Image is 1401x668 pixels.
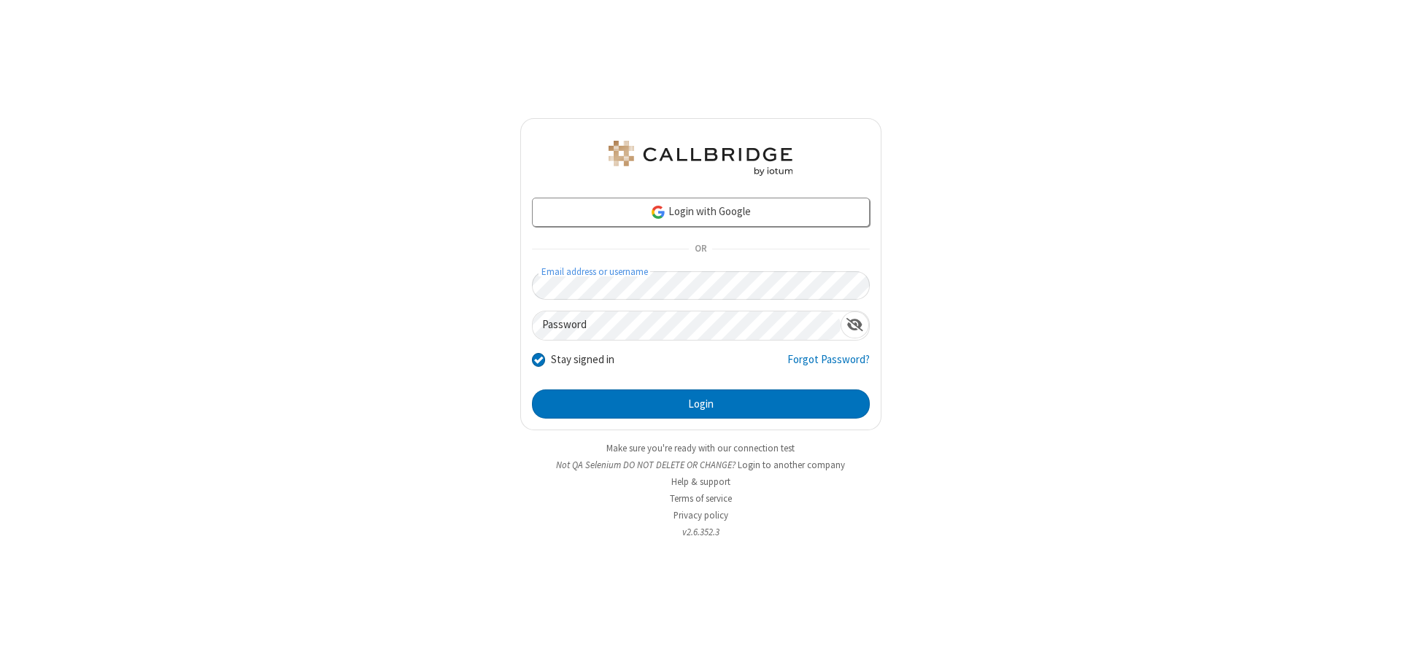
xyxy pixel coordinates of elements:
img: google-icon.png [650,204,666,220]
a: Privacy policy [674,509,728,521]
a: Help & support [671,475,730,488]
a: Forgot Password? [787,352,870,379]
button: Login [532,389,870,419]
span: OR [689,239,712,260]
li: v2.6.352.3 [520,525,881,539]
label: Stay signed in [551,352,614,368]
button: Login to another company [738,458,845,472]
input: Password [533,311,841,340]
li: Not QA Selenium DO NOT DELETE OR CHANGE? [520,458,881,472]
input: Email address or username [532,271,870,300]
a: Login with Google [532,198,870,227]
iframe: Chat [1365,630,1390,658]
div: Show password [841,311,869,338]
a: Terms of service [670,492,732,505]
a: Make sure you're ready with our connection test [606,442,795,454]
img: QA Selenium DO NOT DELETE OR CHANGE [606,141,795,176]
